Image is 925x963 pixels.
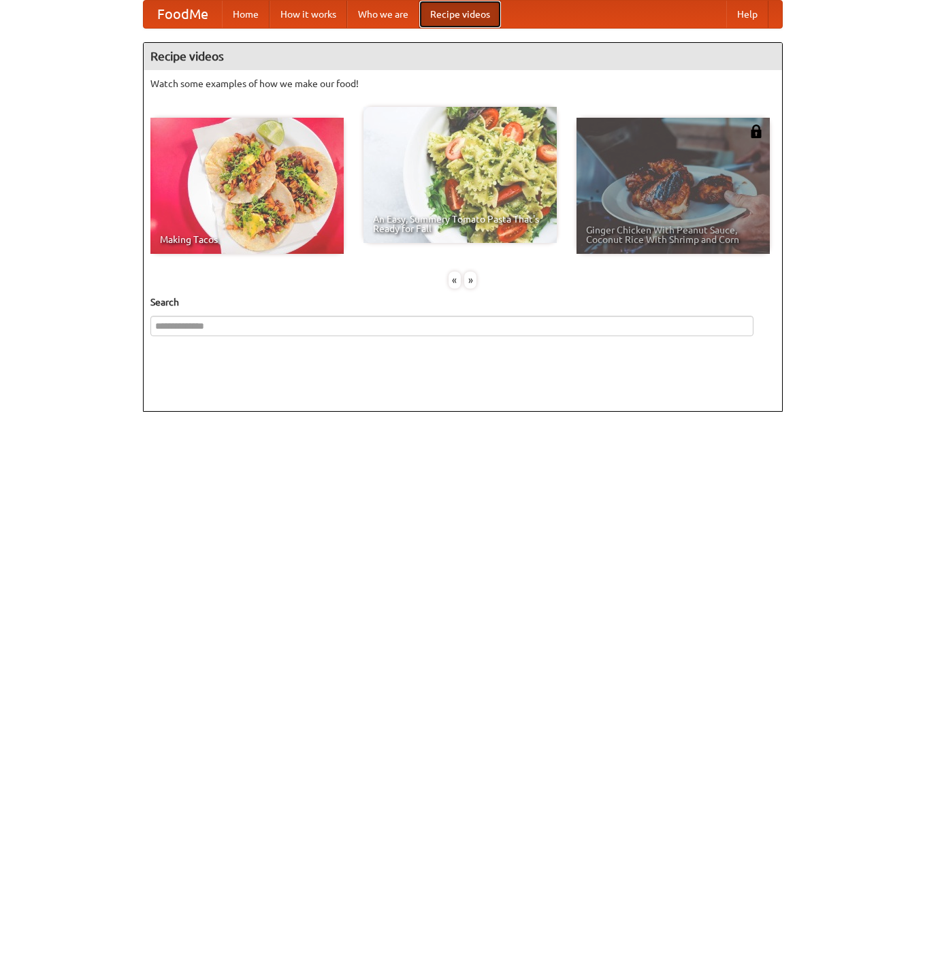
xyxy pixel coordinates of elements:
img: 483408.png [749,125,763,138]
a: Home [222,1,270,28]
p: Watch some examples of how we make our food! [150,77,775,91]
div: « [449,272,461,289]
a: Who we are [347,1,419,28]
a: Making Tacos [150,118,344,254]
h4: Recipe videos [144,43,782,70]
h5: Search [150,295,775,309]
a: An Easy, Summery Tomato Pasta That's Ready for Fall [363,107,557,243]
div: » [464,272,476,289]
span: An Easy, Summery Tomato Pasta That's Ready for Fall [373,214,547,233]
a: FoodMe [144,1,222,28]
span: Making Tacos [160,235,334,244]
a: Recipe videos [419,1,501,28]
a: Help [726,1,768,28]
a: How it works [270,1,347,28]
